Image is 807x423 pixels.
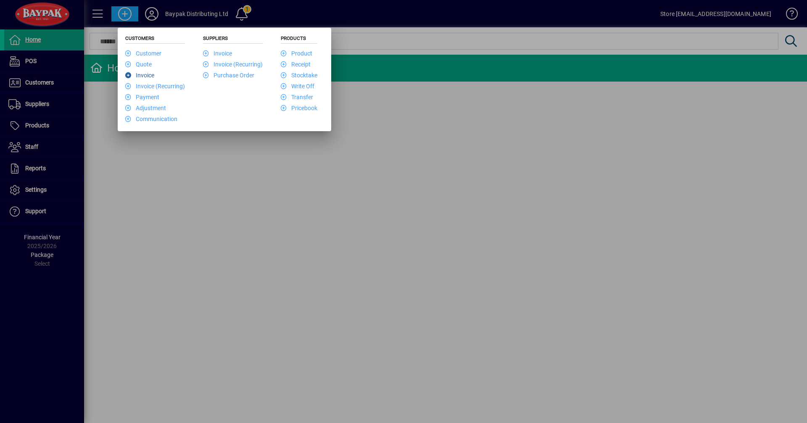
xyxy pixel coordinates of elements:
a: Product [281,50,312,57]
a: Pricebook [281,105,317,111]
a: Customer [125,50,161,57]
a: Invoice [125,72,154,79]
a: Invoice (Recurring) [203,61,263,68]
h5: Customers [125,35,185,44]
a: Payment [125,94,159,100]
a: Transfer [281,94,313,100]
h5: Suppliers [203,35,263,44]
a: Adjustment [125,105,166,111]
a: Invoice [203,50,232,57]
a: Communication [125,116,177,122]
a: Receipt [281,61,311,68]
h5: Products [281,35,317,44]
a: Quote [125,61,152,68]
a: Purchase Order [203,72,254,79]
a: Stocktake [281,72,317,79]
a: Invoice (Recurring) [125,83,185,90]
a: Write Off [281,83,314,90]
